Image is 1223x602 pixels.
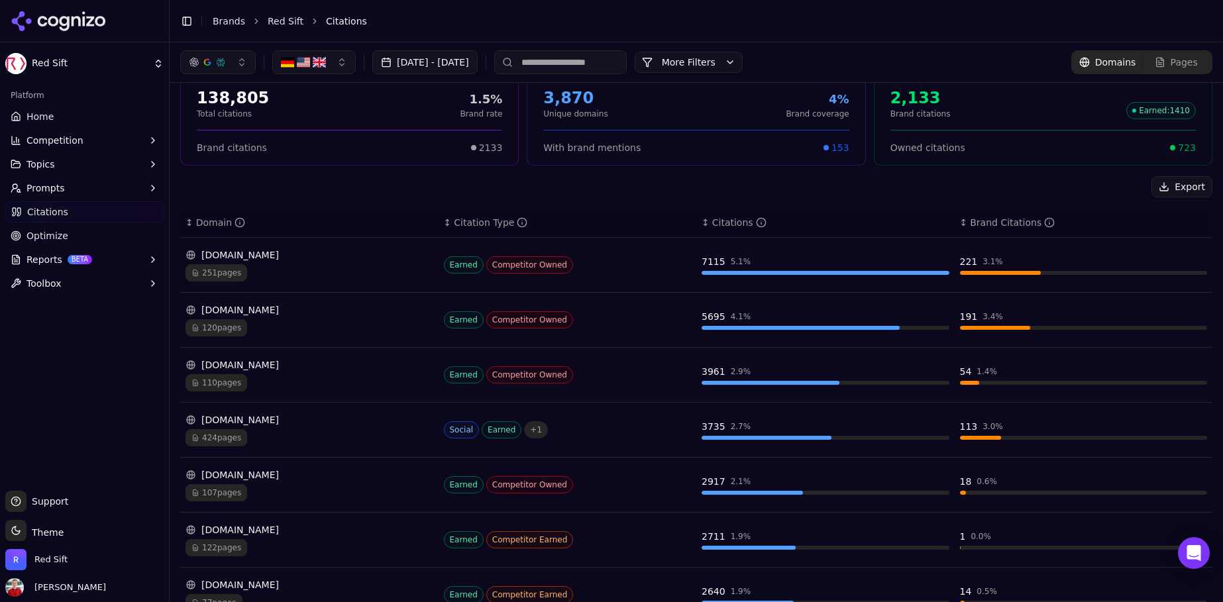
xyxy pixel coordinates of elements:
[702,585,725,598] div: 2640
[5,549,68,570] button: Open organization switcher
[524,421,548,438] span: + 1
[297,56,310,69] img: United States
[983,256,1003,267] div: 3.1 %
[444,476,484,493] span: Earned
[444,421,480,438] span: Social
[5,106,164,127] a: Home
[1151,176,1212,197] button: Export
[5,53,27,74] img: Red Sift
[5,273,164,294] button: Toolbox
[454,216,527,229] div: Citation Type
[444,256,484,274] span: Earned
[186,358,433,372] div: [DOMAIN_NAME]
[890,141,965,154] span: Owned citations
[281,56,294,69] img: Germany
[970,216,1055,229] div: Brand Citations
[960,255,978,268] div: 221
[482,421,521,438] span: Earned
[5,130,164,151] button: Competition
[5,249,164,270] button: ReportsBETA
[486,531,574,548] span: Competitor Earned
[5,177,164,199] button: Prompts
[313,56,326,69] img: United Kingdom
[213,16,245,26] a: Brands
[27,158,55,171] span: Topics
[5,549,27,570] img: Red Sift
[444,216,692,229] div: ↕Citation Type
[268,15,303,28] a: Red Sift
[460,109,502,119] p: Brand rate
[1171,56,1198,69] span: Pages
[977,476,997,487] div: 0.6 %
[27,181,65,195] span: Prompts
[960,420,978,433] div: 113
[27,495,68,508] span: Support
[635,52,743,73] button: More Filters
[68,255,92,264] span: BETA
[372,50,478,74] button: [DATE] - [DATE]
[983,311,1003,322] div: 3.4 %
[960,585,972,598] div: 14
[1178,141,1196,154] span: 723
[197,109,269,119] p: Total citations
[731,366,751,377] div: 2.9 %
[696,208,955,238] th: totalCitationCount
[831,141,849,154] span: 153
[186,484,247,501] span: 107 pages
[5,85,164,106] div: Platform
[186,303,433,317] div: [DOMAIN_NAME]
[186,468,433,481] div: [DOMAIN_NAME]
[955,208,1213,238] th: brandCitationCount
[197,141,267,154] span: Brand citations
[186,429,247,446] span: 424 pages
[186,578,433,591] div: [DOMAIN_NAME]
[702,420,725,433] div: 3735
[702,310,725,323] div: 5695
[702,530,725,543] div: 2711
[731,531,751,542] div: 1.9 %
[731,586,751,597] div: 1.9 %
[32,58,148,70] span: Red Sift
[27,110,54,123] span: Home
[326,15,367,28] span: Citations
[543,141,641,154] span: With brand mentions
[186,248,433,262] div: [DOMAIN_NAME]
[486,256,573,274] span: Competitor Owned
[444,366,484,383] span: Earned
[186,319,247,336] span: 120 pages
[186,216,433,229] div: ↕Domain
[486,476,573,493] span: Competitor Owned
[460,90,502,109] div: 1.5%
[890,109,951,119] p: Brand citations
[731,256,751,267] div: 5.1 %
[971,531,991,542] div: 0.0 %
[213,15,1186,28] nav: breadcrumb
[186,413,433,426] div: [DOMAIN_NAME]
[5,578,24,597] img: Jack Lilley
[731,476,751,487] div: 2.1 %
[444,311,484,328] span: Earned
[5,154,164,175] button: Topics
[486,366,573,383] span: Competitor Owned
[34,554,68,566] span: Red Sift
[186,539,247,556] span: 122 pages
[197,87,269,109] div: 138,805
[702,216,949,229] div: ↕Citations
[786,109,849,119] p: Brand coverage
[5,201,164,223] a: Citations
[702,365,725,378] div: 3961
[786,90,849,109] div: 4%
[977,366,997,377] div: 1.4 %
[27,527,64,538] span: Theme
[1178,537,1210,569] div: Open Intercom Messenger
[27,134,83,147] span: Competition
[960,365,972,378] div: 54
[960,216,1208,229] div: ↕Brand Citations
[27,277,62,290] span: Toolbox
[27,205,68,219] span: Citations
[444,531,484,548] span: Earned
[196,216,245,229] div: Domain
[479,141,503,154] span: 2133
[731,421,751,432] div: 2.7 %
[180,208,439,238] th: domain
